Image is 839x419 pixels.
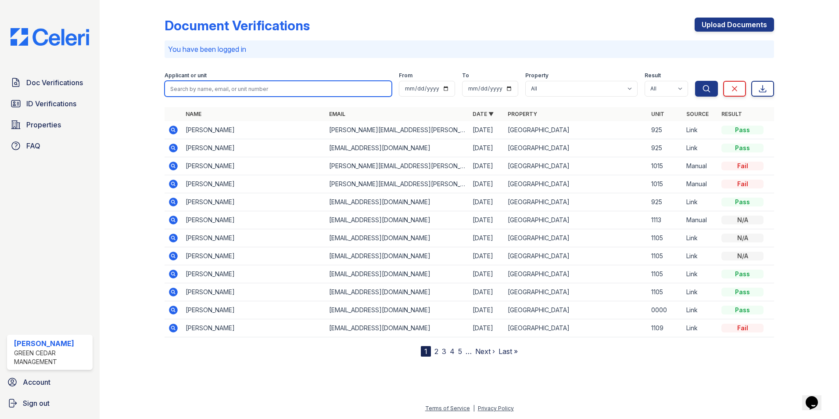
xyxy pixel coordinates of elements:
td: [DATE] [469,265,504,283]
td: [GEOGRAPHIC_DATA] [504,283,648,301]
td: [EMAIL_ADDRESS][DOMAIN_NAME] [326,319,469,337]
td: Link [683,319,718,337]
a: Name [186,111,201,117]
td: Manual [683,157,718,175]
div: Pass [721,288,764,296]
a: 5 [458,347,462,356]
td: 1105 [648,229,683,247]
td: [EMAIL_ADDRESS][DOMAIN_NAME] [326,265,469,283]
a: 4 [450,347,455,356]
a: Date ▼ [473,111,494,117]
td: [PERSON_NAME] [182,247,326,265]
td: Link [683,301,718,319]
label: Applicant or unit [165,72,207,79]
a: Result [721,111,742,117]
td: 1109 [648,319,683,337]
td: [EMAIL_ADDRESS][DOMAIN_NAME] [326,301,469,319]
div: Green Cedar Management [14,349,89,366]
a: Unit [651,111,664,117]
td: [DATE] [469,301,504,319]
p: You have been logged in [168,44,771,54]
td: [GEOGRAPHIC_DATA] [504,319,648,337]
td: [GEOGRAPHIC_DATA] [504,157,648,175]
td: [EMAIL_ADDRESS][DOMAIN_NAME] [326,283,469,301]
a: Next › [475,347,495,356]
td: [EMAIL_ADDRESS][DOMAIN_NAME] [326,229,469,247]
a: Source [686,111,709,117]
td: [GEOGRAPHIC_DATA] [504,175,648,193]
td: 1113 [648,211,683,229]
span: FAQ [26,141,40,151]
div: Document Verifications [165,18,310,33]
td: [DATE] [469,121,504,139]
div: Fail [721,180,764,188]
td: [GEOGRAPHIC_DATA] [504,193,648,211]
span: Sign out [23,398,50,408]
div: 1 [421,346,431,357]
input: Search by name, email, or unit number [165,81,392,97]
td: [PERSON_NAME] [182,121,326,139]
td: Link [683,229,718,247]
td: 1105 [648,283,683,301]
td: [PERSON_NAME] [182,283,326,301]
td: 925 [648,193,683,211]
a: 3 [442,347,446,356]
a: Property [508,111,537,117]
div: [PERSON_NAME] [14,338,89,349]
td: [DATE] [469,193,504,211]
td: [DATE] [469,139,504,157]
td: 925 [648,121,683,139]
td: [EMAIL_ADDRESS][DOMAIN_NAME] [326,139,469,157]
td: Link [683,139,718,157]
td: 1105 [648,247,683,265]
a: Email [329,111,345,117]
span: Doc Verifications [26,77,83,88]
div: Pass [721,306,764,314]
label: Property [525,72,549,79]
img: CE_Logo_Blue-a8612792a0a2168367f1c8372b55b34899dd931a85d93a1a3d3e32e68fde9ad4.png [4,28,96,46]
td: Link [683,265,718,283]
td: [GEOGRAPHIC_DATA] [504,301,648,319]
td: [GEOGRAPHIC_DATA] [504,139,648,157]
td: [PERSON_NAME] [182,301,326,319]
td: [PERSON_NAME] [182,229,326,247]
td: [PERSON_NAME][EMAIL_ADDRESS][PERSON_NAME][DOMAIN_NAME] [326,175,469,193]
td: [GEOGRAPHIC_DATA] [504,121,648,139]
td: Link [683,193,718,211]
td: [EMAIL_ADDRESS][DOMAIN_NAME] [326,193,469,211]
td: [PERSON_NAME][EMAIL_ADDRESS][PERSON_NAME][DOMAIN_NAME] [326,157,469,175]
td: Link [683,283,718,301]
td: 1015 [648,175,683,193]
td: [GEOGRAPHIC_DATA] [504,265,648,283]
iframe: chat widget [802,384,830,410]
td: [DATE] [469,247,504,265]
td: [PERSON_NAME] [182,265,326,283]
td: [EMAIL_ADDRESS][DOMAIN_NAME] [326,211,469,229]
a: Last » [498,347,518,356]
td: [GEOGRAPHIC_DATA] [504,229,648,247]
label: From [399,72,412,79]
div: Pass [721,144,764,152]
a: Upload Documents [695,18,774,32]
span: Account [23,377,50,387]
td: [DATE] [469,157,504,175]
td: [DATE] [469,175,504,193]
button: Sign out [4,394,96,412]
span: Properties [26,119,61,130]
a: Terms of Service [425,405,470,412]
div: | [473,405,475,412]
div: N/A [721,234,764,242]
a: Privacy Policy [478,405,514,412]
td: Manual [683,211,718,229]
a: Doc Verifications [7,74,93,91]
td: [EMAIL_ADDRESS][DOMAIN_NAME] [326,247,469,265]
td: [DATE] [469,319,504,337]
td: [DATE] [469,229,504,247]
label: To [462,72,469,79]
div: Fail [721,162,764,170]
div: N/A [721,216,764,224]
div: Pass [721,198,764,206]
span: … [466,346,472,357]
td: 925 [648,139,683,157]
td: [PERSON_NAME] [182,211,326,229]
